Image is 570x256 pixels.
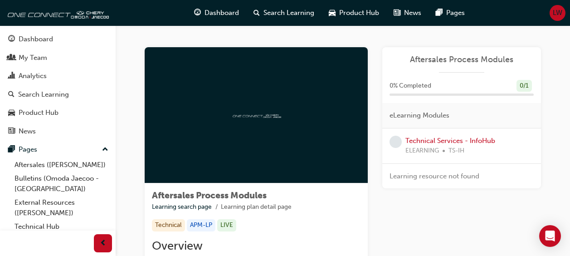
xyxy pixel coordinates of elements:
[390,136,402,148] span: learningRecordVerb_NONE-icon
[11,172,112,196] a: Bulletins (Omoda Jaecoo - [GEOGRAPHIC_DATA])
[436,7,443,19] span: pages-icon
[404,8,421,18] span: News
[205,8,239,18] span: Dashboard
[4,104,112,121] a: Product Hub
[8,109,15,117] span: car-icon
[100,238,107,249] span: prev-icon
[339,8,379,18] span: Product Hub
[246,4,322,22] a: search-iconSearch Learning
[152,190,267,201] span: Aftersales Process Modules
[8,146,15,154] span: pages-icon
[263,8,314,18] span: Search Learning
[550,5,565,21] button: LW
[187,4,246,22] a: guage-iconDashboard
[4,49,112,66] a: My Team
[390,54,534,65] a: Aftersales Process Modules
[405,146,439,156] span: ELEARNING
[405,137,495,145] a: Technical Services - InfoHub
[152,219,185,231] div: Technical
[448,146,464,156] span: TS-IH
[8,72,15,80] span: chart-icon
[4,141,112,158] button: Pages
[429,4,472,22] a: pages-iconPages
[194,7,201,19] span: guage-icon
[231,111,281,119] img: oneconnect
[221,202,292,212] li: Learning plan detail page
[19,144,37,155] div: Pages
[102,144,108,156] span: up-icon
[394,7,400,19] span: news-icon
[253,7,260,19] span: search-icon
[4,123,112,140] a: News
[19,108,58,118] div: Product Hub
[19,71,47,81] div: Analytics
[8,128,15,136] span: news-icon
[390,81,431,91] span: 0 % Completed
[19,126,36,137] div: News
[152,239,203,253] span: Overview
[8,54,15,62] span: people-icon
[11,196,112,220] a: External Resources ([PERSON_NAME])
[11,158,112,172] a: Aftersales ([PERSON_NAME])
[553,8,562,18] span: LW
[11,220,112,244] a: Technical Hub ([PERSON_NAME])
[18,89,69,100] div: Search Learning
[386,4,429,22] a: news-iconNews
[322,4,386,22] a: car-iconProduct Hub
[446,8,465,18] span: Pages
[152,203,212,211] a: Learning search page
[329,7,336,19] span: car-icon
[8,35,15,44] span: guage-icon
[19,34,53,44] div: Dashboard
[390,110,449,121] span: eLearning Modules
[4,31,112,48] a: Dashboard
[4,68,112,84] a: Analytics
[4,86,112,103] a: Search Learning
[516,80,532,92] div: 0 / 1
[390,172,479,180] span: Learning resource not found
[4,29,112,141] button: DashboardMy TeamAnalyticsSearch LearningProduct HubNews
[8,91,15,99] span: search-icon
[187,219,215,231] div: APM-LP
[19,53,47,63] div: My Team
[539,225,561,247] div: Open Intercom Messenger
[217,219,236,231] div: LIVE
[5,4,109,22] img: oneconnect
